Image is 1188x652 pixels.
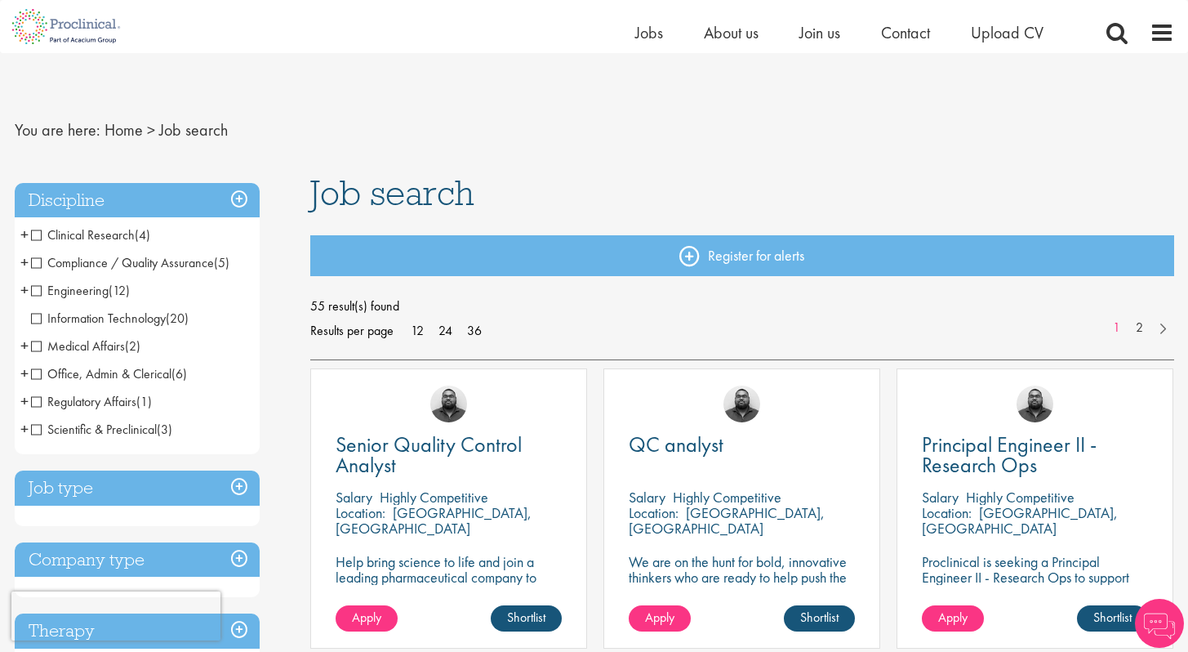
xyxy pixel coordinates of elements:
[136,393,152,410] span: (1)
[310,294,1174,319] span: 55 result(s) found
[1135,599,1184,648] img: Chatbot
[922,554,1148,632] p: Proclinical is seeking a Principal Engineer II - Research Ops to support external engineering pro...
[433,322,458,339] a: 24
[723,386,760,422] img: Ashley Bennett
[31,310,189,327] span: Information Technology
[31,421,172,438] span: Scientific & Preclinical
[336,435,562,476] a: Senior Quality Control Analyst
[31,226,135,243] span: Clinical Research
[147,119,155,141] span: >
[31,393,136,410] span: Regulatory Affairs
[922,435,1148,476] a: Principal Engineer II - Research Ops
[15,119,100,141] span: You are here:
[31,254,229,271] span: Compliance / Quality Assurance
[491,605,562,632] a: Shortlist
[31,254,214,271] span: Compliance / Quality Assurance
[31,282,130,299] span: Engineering
[214,254,229,271] span: (5)
[336,503,532,538] p: [GEOGRAPHIC_DATA], [GEOGRAPHIC_DATA]
[405,322,429,339] a: 12
[171,365,187,382] span: (6)
[105,119,143,141] a: breadcrumb link
[673,488,781,507] p: Highly Competitive
[15,543,260,578] h3: Company type
[704,22,759,43] a: About us
[938,609,968,626] span: Apply
[971,22,1043,43] a: Upload CV
[1017,386,1053,422] img: Ashley Bennett
[629,488,665,507] span: Salary
[430,386,467,422] img: Ashley Bennett
[922,488,959,507] span: Salary
[31,282,109,299] span: Engineering
[31,337,125,355] span: Medical Affairs
[20,389,29,413] span: +
[336,503,385,522] span: Location:
[11,592,220,641] iframe: reCAPTCHA
[1077,605,1148,632] a: Shortlist
[629,503,825,538] p: [GEOGRAPHIC_DATA], [GEOGRAPHIC_DATA]
[352,609,381,626] span: Apply
[336,554,562,632] p: Help bring science to life and join a leading pharmaceutical company to play a key role in delive...
[157,421,172,438] span: (3)
[31,365,187,382] span: Office, Admin & Clerical
[20,278,29,302] span: +
[629,431,723,458] span: QC analyst
[336,605,398,632] a: Apply
[31,310,166,327] span: Information Technology
[109,282,130,299] span: (12)
[20,417,29,441] span: +
[461,322,487,339] a: 36
[629,554,855,616] p: We are on the hunt for bold, innovative thinkers who are ready to help push the boundaries of sci...
[784,605,855,632] a: Shortlist
[31,365,171,382] span: Office, Admin & Clerical
[922,431,1097,479] span: Principal Engineer II - Research Ops
[125,337,140,355] span: (2)
[881,22,930,43] a: Contact
[20,250,29,275] span: +
[310,235,1174,276] a: Register for alerts
[31,226,150,243] span: Clinical Research
[966,488,1075,507] p: Highly Competitive
[15,471,260,506] h3: Job type
[159,119,228,141] span: Job search
[1128,319,1151,337] a: 2
[310,319,394,343] span: Results per page
[629,605,691,632] a: Apply
[15,183,260,218] h3: Discipline
[645,609,674,626] span: Apply
[31,393,152,410] span: Regulatory Affairs
[310,171,474,215] span: Job search
[135,226,150,243] span: (4)
[20,222,29,247] span: +
[629,503,679,522] span: Location:
[166,310,189,327] span: (20)
[31,337,140,355] span: Medical Affairs
[20,333,29,358] span: +
[336,431,522,479] span: Senior Quality Control Analyst
[336,488,372,507] span: Salary
[799,22,840,43] a: Join us
[922,503,1118,538] p: [GEOGRAPHIC_DATA], [GEOGRAPHIC_DATA]
[922,503,972,522] span: Location:
[20,361,29,386] span: +
[635,22,663,43] a: Jobs
[380,488,488,507] p: Highly Competitive
[629,435,855,455] a: QC analyst
[31,421,157,438] span: Scientific & Preclinical
[922,605,984,632] a: Apply
[1105,319,1128,337] a: 1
